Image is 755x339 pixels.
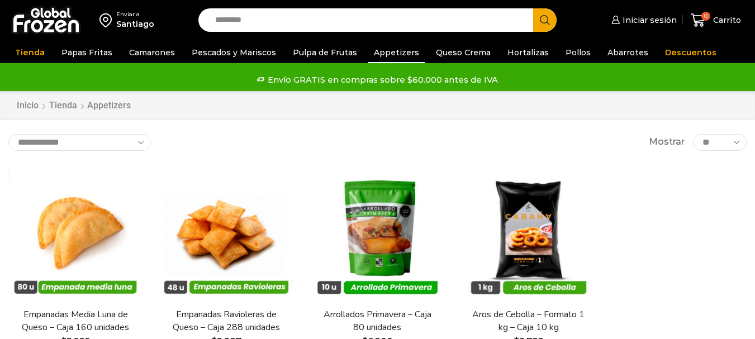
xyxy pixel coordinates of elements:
a: Abarrotes [602,42,654,63]
nav: Breadcrumb [16,99,131,112]
a: Empanadas Media Luna de Queso – Caja 160 unidades [15,308,136,334]
a: 0 Carrito [688,7,744,34]
a: Pollos [560,42,596,63]
a: Pulpa de Frutas [287,42,363,63]
span: 0 [701,12,710,21]
a: Tienda [49,99,78,112]
a: Descuentos [659,42,722,63]
h1: Appetizers [87,100,131,111]
img: address-field-icon.svg [99,11,116,30]
a: Queso Crema [430,42,496,63]
a: Inicio [16,99,39,112]
a: Pescados y Mariscos [186,42,282,63]
select: Pedido de la tienda [8,134,151,151]
a: Aros de Cebolla – Formato 1 kg – Caja 10 kg [468,308,589,334]
a: Tienda [10,42,50,63]
div: Enviar a [116,11,154,18]
a: Empanadas Ravioleras de Queso – Caja 288 unidades [166,308,287,334]
a: Camarones [124,42,181,63]
button: Search button [533,8,557,32]
a: Iniciar sesión [609,9,677,31]
a: Appetizers [368,42,425,63]
span: Iniciar sesión [620,15,677,26]
a: Papas Fritas [56,42,118,63]
span: Mostrar [649,136,685,149]
a: Hortalizas [502,42,554,63]
a: Arrollados Primavera – Caja 80 unidades [317,308,438,334]
span: Carrito [710,15,741,26]
div: Santiago [116,18,154,30]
